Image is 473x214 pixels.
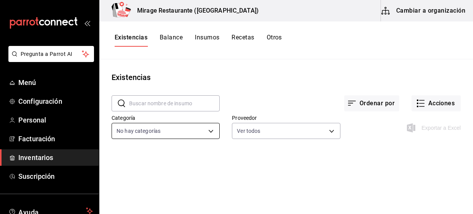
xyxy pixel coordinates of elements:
[21,50,82,58] span: Pregunta a Parrot AI
[195,34,219,47] button: Insumos
[18,77,93,88] span: Menú
[411,95,461,111] button: Acciones
[18,152,93,163] span: Inventarios
[112,72,151,83] div: Existencias
[115,34,282,47] div: navigation tabs
[8,46,94,62] button: Pregunta a Parrot AI
[115,34,147,47] button: Existencias
[232,34,254,47] button: Recetas
[131,6,259,15] h3: Mirage Restaurante ([GEOGRAPHIC_DATA])
[160,34,183,47] button: Balance
[18,134,93,144] span: Facturación
[117,127,160,135] span: No hay categorías
[112,115,220,121] label: Categoría
[237,127,260,135] span: Ver todos
[18,115,93,125] span: Personal
[344,95,399,111] button: Ordenar por
[18,96,93,106] span: Configuración
[18,171,93,181] span: Suscripción
[84,20,90,26] button: open_drawer_menu
[5,56,94,64] a: Pregunta a Parrot AI
[129,96,220,111] input: Buscar nombre de insumo
[267,34,282,47] button: Otros
[232,115,340,121] label: Proveedor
